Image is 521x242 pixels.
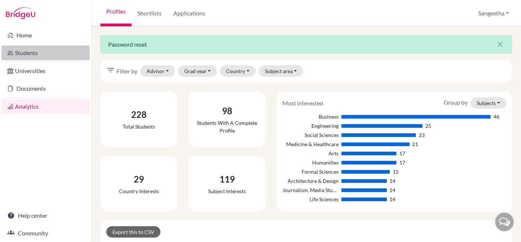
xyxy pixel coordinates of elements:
img: Bridge-U [6,7,35,19]
a: Documents [1,81,90,96]
div: 98 [194,104,259,118]
a: Analytics [1,99,90,114]
div: Most interested [277,99,329,108]
div: Country interests [119,187,159,195]
div: Social Sciences [282,131,339,139]
div: Formal Sciences [282,168,339,176]
button: Subjects [470,97,506,109]
div: Group by [438,97,512,109]
div: Life Sciences [282,195,339,203]
button: Advisor [140,65,175,77]
a: Help center [1,208,90,223]
div: 25 [425,122,431,130]
div: Humanities [282,159,339,166]
button: Close [488,36,512,53]
button: Sangeetha [475,6,512,20]
div: Journalism, Media Studies & Communication [282,186,339,194]
div: Medicine & Healthcare [282,140,339,148]
div: Business [282,113,339,120]
a: Universities [1,64,90,78]
div: 17 [399,159,405,166]
div: 14 [390,195,396,203]
button: Country [220,65,256,77]
div: Architecture & Design [282,177,339,185]
div: Total students [123,123,155,130]
div: Students with a complete profile [194,119,259,134]
span: Filter by [117,67,137,76]
div: 228 [123,108,155,121]
div: Subject interests [208,187,246,195]
span: Help [16,5,32,12]
div: 119 [208,173,246,186]
a: Students [1,46,90,60]
div: 46 [494,113,499,120]
button: Subject area [259,65,303,77]
div: Arts [282,149,339,157]
div: 21 [413,140,418,148]
div: 23 [419,131,425,139]
div: Engineering [282,122,339,130]
a: Home [1,28,90,43]
a: Export this to CSV [106,226,160,238]
button: Grad year [178,65,217,77]
i: close [496,40,505,49]
div: 14 [390,177,396,185]
div: 15 [393,168,399,176]
div: 17 [399,149,405,157]
div: 29 [119,173,159,186]
div: Password reset [100,35,512,54]
i: filter_list [106,66,115,75]
a: Community [1,226,90,241]
div: 14 [390,186,396,194]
